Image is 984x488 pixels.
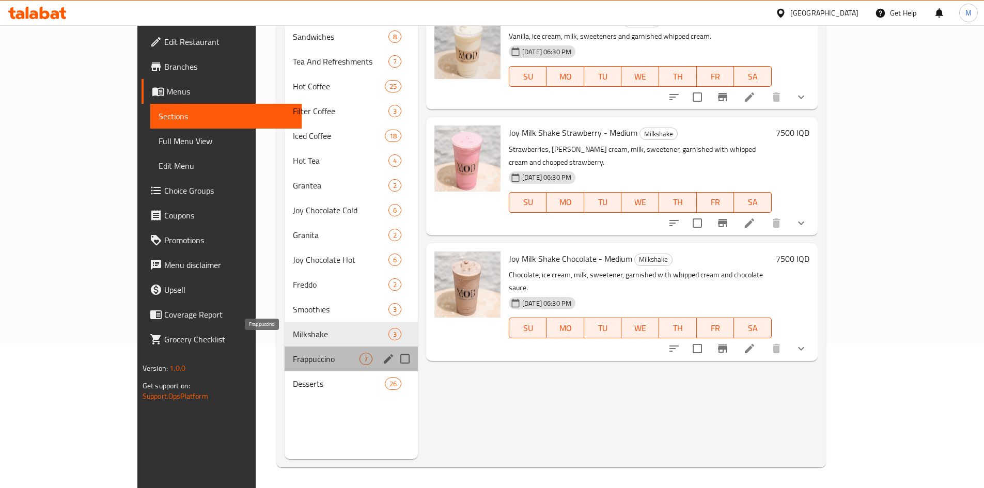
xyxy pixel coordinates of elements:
[389,255,401,265] span: 6
[764,336,789,361] button: delete
[285,297,418,322] div: Smoothies3
[389,206,401,215] span: 6
[588,69,618,84] span: TU
[621,192,659,213] button: WE
[142,228,302,253] a: Promotions
[293,229,388,241] div: Granita
[663,195,693,210] span: TH
[662,211,686,235] button: sort-choices
[389,329,401,339] span: 3
[385,377,401,390] div: items
[150,104,302,129] a: Sections
[285,347,418,371] div: Frappuccino7edit
[164,60,293,73] span: Branches
[164,284,293,296] span: Upsell
[509,251,632,266] span: Joy Milk Shake Chocolate - Medium
[388,105,401,117] div: items
[285,223,418,247] div: Granita2
[293,328,388,340] span: Milkshake
[164,209,293,222] span: Coupons
[389,230,401,240] span: 2
[738,69,768,84] span: SA
[584,66,622,87] button: TU
[738,195,768,210] span: SA
[697,192,735,213] button: FR
[285,99,418,123] div: Filter Coffee3
[686,212,708,234] span: Select to update
[143,361,168,375] span: Version:
[701,69,730,84] span: FR
[734,66,772,87] button: SA
[764,85,789,109] button: delete
[513,195,542,210] span: SU
[588,195,618,210] span: TU
[710,336,735,361] button: Branch-specific-item
[640,128,677,140] span: Milkshake
[142,178,302,203] a: Choice Groups
[389,156,401,166] span: 4
[285,272,418,297] div: Freddo2
[293,55,388,68] span: Tea And Refreshments
[795,91,807,103] svg: Show Choices
[285,198,418,223] div: Joy Chocolate Cold6
[142,302,302,327] a: Coverage Report
[389,280,401,290] span: 2
[513,69,542,84] span: SU
[789,211,814,235] button: show more
[164,234,293,246] span: Promotions
[159,110,293,122] span: Sections
[659,192,697,213] button: TH
[551,195,580,210] span: MO
[789,85,814,109] button: show more
[385,82,401,91] span: 25
[659,66,697,87] button: TH
[659,318,697,338] button: TH
[388,30,401,43] div: items
[388,229,401,241] div: items
[293,204,388,216] span: Joy Chocolate Cold
[389,106,401,116] span: 3
[142,277,302,302] a: Upsell
[293,179,388,192] span: Grantea
[965,7,972,19] span: M
[388,154,401,167] div: items
[143,389,208,403] a: Support.OpsPlatform
[509,318,546,338] button: SU
[509,192,546,213] button: SU
[285,74,418,99] div: Hot Coffee25
[142,203,302,228] a: Coupons
[734,318,772,338] button: SA
[686,338,708,359] span: Select to update
[546,318,584,338] button: MO
[509,143,772,169] p: Strawberries, [PERSON_NAME] cream, milk, sweetener, garnished with whipped cream and chopped stra...
[293,254,388,266] div: Joy Chocolate Hot
[293,130,385,142] span: Iced Coffee
[285,123,418,148] div: Iced Coffee18
[551,69,580,84] span: MO
[293,154,388,167] span: Hot Tea
[635,254,672,265] span: Milkshake
[743,91,756,103] a: Edit menu item
[142,54,302,79] a: Branches
[434,13,501,79] img: Joy Milk Shake Vanilla - Medium
[164,184,293,197] span: Choice Groups
[159,160,293,172] span: Edit Menu
[164,259,293,271] span: Menu disclaimer
[389,57,401,67] span: 7
[360,354,372,364] span: 7
[388,204,401,216] div: items
[789,336,814,361] button: show more
[546,192,584,213] button: MO
[164,308,293,321] span: Coverage Report
[734,192,772,213] button: SA
[143,379,190,392] span: Get support on:
[663,69,693,84] span: TH
[776,125,809,140] h6: 7500 IQD
[285,49,418,74] div: Tea And Refreshments7
[518,47,575,57] span: [DATE] 06:30 PM
[388,328,401,340] div: items
[293,353,360,365] span: Frappuccino
[285,24,418,49] div: Sandwiches8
